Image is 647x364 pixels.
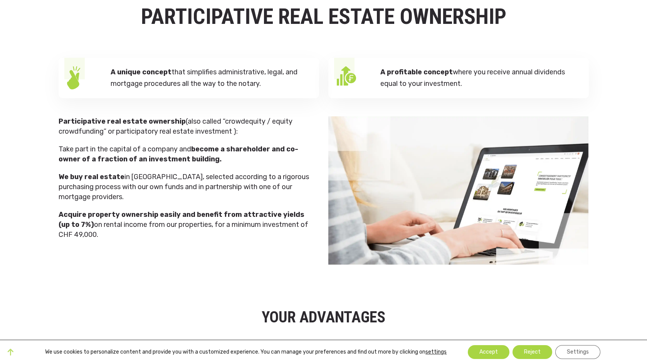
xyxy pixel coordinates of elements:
p: (also called “crowdequity / equity crowdfunding” or participatory real estate investment ): [59,116,311,136]
p: in [GEOGRAPHIC_DATA], selected according to a rigorous purchasing process with our own funds and ... [59,172,311,202]
h2: YOUR ADVANTAGES [59,307,589,327]
p: that simplifies administrative, legal, and mortgage procedures all the way to the notary. [111,66,310,90]
p: Take part in the capital of a company and [59,144,311,164]
p: on rental income from our properties, for a minimum investment of CHF 49,000. [59,210,311,240]
strong: A profitable concept [380,68,453,76]
button: Settings [555,345,600,359]
strong: We buy real estate [59,173,124,181]
p: We use cookies to personalize content and provide you with a customized experience. You can manag... [45,349,447,356]
strong: become a shareholder and co-owner of a fraction of an investment building. [59,145,298,163]
strong: A unique concept [111,68,171,76]
button: Accept [468,345,509,359]
img: concept-banner [328,116,589,265]
button: settings [425,349,447,356]
p: where you receive annual dividends equal to your investment. [380,66,580,90]
h1: PARTICIPATIVE REAL ESTATE OWNERSHIP [59,5,589,29]
strong: Acquire property ownership easily and benefit from attractive yields (up to 7%) [59,210,304,229]
button: Reject [513,345,552,359]
strong: Participative real estate ownership [59,117,186,126]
